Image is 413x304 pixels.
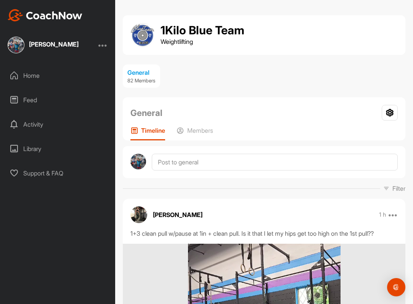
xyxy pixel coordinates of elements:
[187,127,213,134] p: Members
[29,41,79,47] div: [PERSON_NAME]
[4,66,112,85] div: Home
[130,206,147,223] img: avatar
[161,37,244,46] p: Weightlifting
[130,229,398,238] div: 1+3 clean pull w/pause at 1in + clean pull. Is it that I let my hips get too high on the 1st pull??
[130,106,162,119] h2: General
[387,278,405,296] div: Open Intercom Messenger
[8,9,82,21] img: CoachNow
[392,184,405,193] p: Filter
[130,23,155,47] img: group
[153,210,202,219] p: [PERSON_NAME]
[127,77,155,85] p: 82 Members
[141,127,165,134] p: Timeline
[4,164,112,183] div: Support & FAQ
[127,68,155,77] div: General
[130,154,146,169] img: avatar
[8,37,24,53] img: square_db46e51c2d15b32f69e60f5b9ca68195.jpg
[4,115,112,134] div: Activity
[379,211,386,219] p: 1 h
[4,139,112,158] div: Library
[4,90,112,109] div: Feed
[161,24,244,37] h1: 1Kilo Blue Team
